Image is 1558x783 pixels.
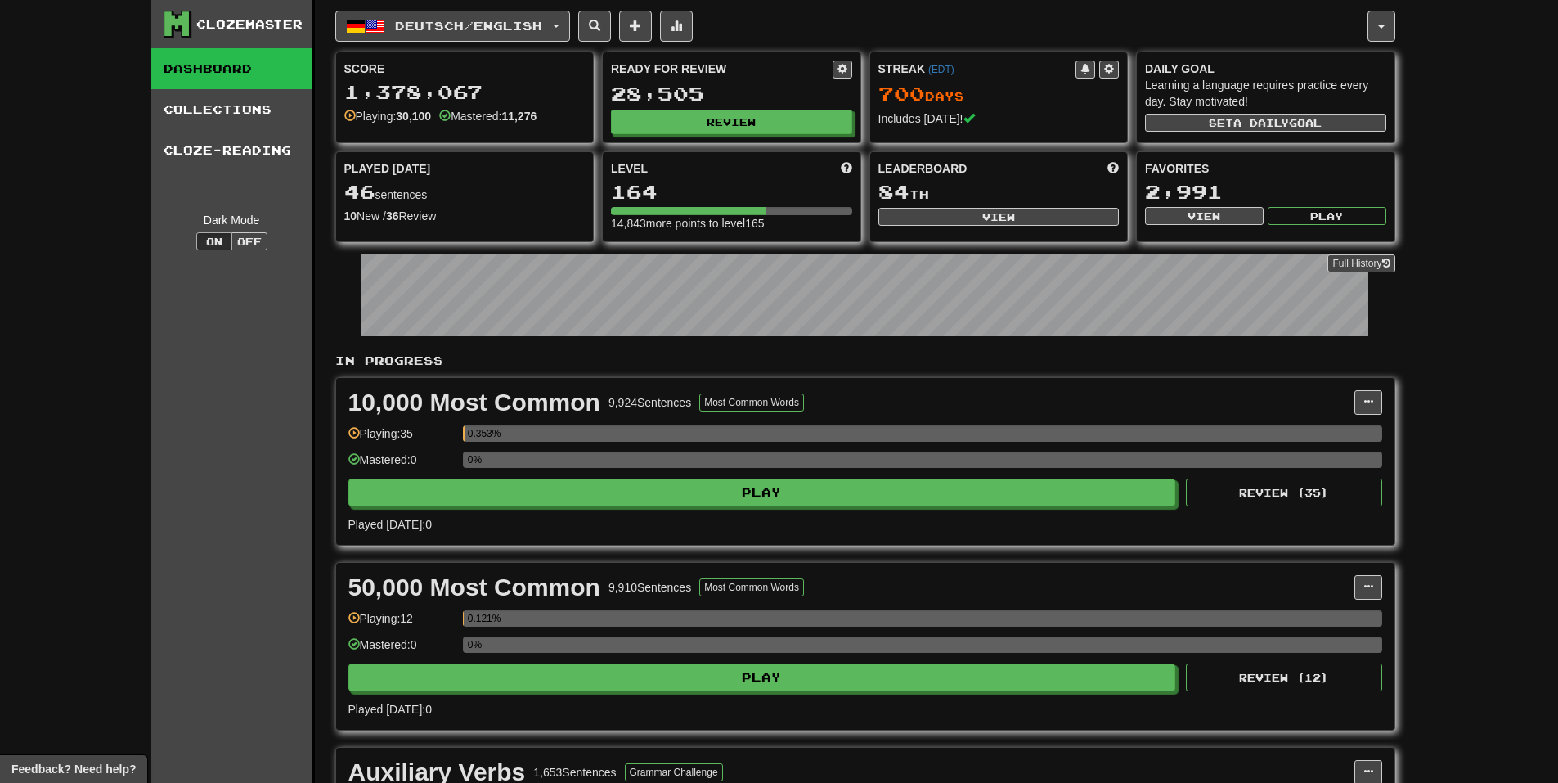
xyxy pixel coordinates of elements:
button: Play [348,479,1176,506]
div: Ready for Review [611,61,833,77]
strong: 11,276 [501,110,537,123]
span: Played [DATE] [344,160,431,177]
span: 46 [344,180,375,203]
a: (EDT) [928,64,954,75]
div: Mastered: 0 [348,452,455,479]
div: Favorites [1145,160,1386,177]
span: a daily [1233,117,1289,128]
div: Includes [DATE]! [878,110,1120,127]
button: Play [348,664,1176,691]
button: Most Common Words [699,394,804,412]
button: View [1145,207,1264,225]
div: Day s [878,83,1120,105]
button: Off [231,232,267,250]
div: Dark Mode [164,212,300,228]
span: Score more points to level up [841,160,852,177]
div: 164 [611,182,852,202]
a: Full History [1327,254,1394,272]
div: 9,910 Sentences [608,579,691,596]
div: Clozemaster [196,16,303,33]
a: Collections [151,89,312,130]
div: New / Review [344,208,586,224]
a: Cloze-Reading [151,130,312,171]
div: 2,991 [1145,182,1386,202]
span: This week in points, UTC [1107,160,1119,177]
span: 84 [878,180,909,203]
div: 28,505 [611,83,852,104]
button: More stats [660,11,693,42]
div: Daily Goal [1145,61,1386,77]
strong: 36 [386,209,399,223]
button: View [878,208,1120,226]
div: 9,924 Sentences [608,394,691,411]
div: Learning a language requires practice every day. Stay motivated! [1145,77,1386,110]
span: Leaderboard [878,160,968,177]
div: Playing: [344,108,432,124]
div: 10,000 Most Common [348,390,600,415]
div: 14,843 more points to level 165 [611,215,852,232]
div: 50,000 Most Common [348,575,600,600]
div: Mastered: [439,108,537,124]
button: Add sentence to collection [619,11,652,42]
button: Play [1268,207,1386,225]
p: In Progress [335,353,1395,369]
span: Level [611,160,648,177]
div: 1,653 Sentences [533,764,616,781]
div: Streak [878,61,1076,77]
div: Playing: 12 [348,610,455,637]
span: Played [DATE]: 0 [348,703,432,716]
button: Deutsch/English [335,11,570,42]
button: Review [611,110,852,134]
span: 700 [878,82,925,105]
div: th [878,182,1120,203]
div: 1,378,067 [344,82,586,102]
span: Played [DATE]: 0 [348,518,432,531]
div: Score [344,61,586,77]
button: On [196,232,232,250]
button: Most Common Words [699,578,804,596]
div: Mastered: 0 [348,637,455,664]
button: Review (12) [1186,664,1382,691]
button: Search sentences [578,11,611,42]
strong: 10 [344,209,357,223]
button: Review (35) [1186,479,1382,506]
button: Seta dailygoal [1145,114,1386,132]
a: Dashboard [151,48,312,89]
strong: 30,100 [396,110,431,123]
span: Open feedback widget [11,761,136,777]
span: Deutsch / English [395,19,542,33]
div: Playing: 35 [348,425,455,452]
div: sentences [344,182,586,203]
button: Grammar Challenge [625,763,723,781]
